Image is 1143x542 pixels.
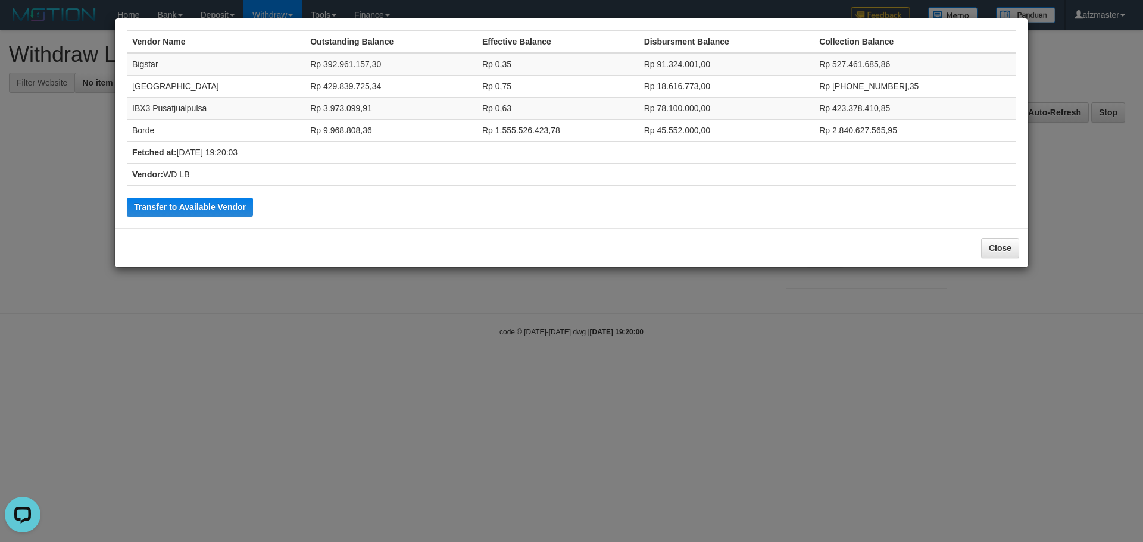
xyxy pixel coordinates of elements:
[127,76,305,98] td: [GEOGRAPHIC_DATA]
[814,76,1016,98] td: Rp [PHONE_NUMBER],35
[639,31,814,54] th: Disbursment Balance
[127,142,1016,164] td: [DATE] 19:20:03
[981,238,1019,258] button: Close
[132,170,163,179] b: Vendor:
[639,120,814,142] td: Rp 45.552.000,00
[127,31,305,54] th: Vendor Name
[5,5,40,40] button: Open LiveChat chat widget
[477,98,639,120] td: Rp 0,63
[127,98,305,120] td: IBX3 Pusatjualpulsa
[477,120,639,142] td: Rp 1.555.526.423,78
[814,31,1016,54] th: Collection Balance
[814,120,1016,142] td: Rp 2.840.627.565,95
[305,31,477,54] th: Outstanding Balance
[477,76,639,98] td: Rp 0,75
[305,98,477,120] td: Rp 3.973.099,91
[132,148,177,157] b: Fetched at:
[814,53,1016,76] td: Rp 527.461.685,86
[305,53,477,76] td: Rp 392.961.157,30
[477,53,639,76] td: Rp 0,35
[127,198,253,217] button: Transfer to Available Vendor
[305,120,477,142] td: Rp 9.968.808,36
[127,53,305,76] td: Bigstar
[639,98,814,120] td: Rp 78.100.000,00
[814,98,1016,120] td: Rp 423.378.410,85
[127,164,1016,186] td: WD LB
[127,120,305,142] td: Borde
[477,31,639,54] th: Effective Balance
[639,53,814,76] td: Rp 91.324.001,00
[639,76,814,98] td: Rp 18.616.773,00
[305,76,477,98] td: Rp 429.839.725,34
